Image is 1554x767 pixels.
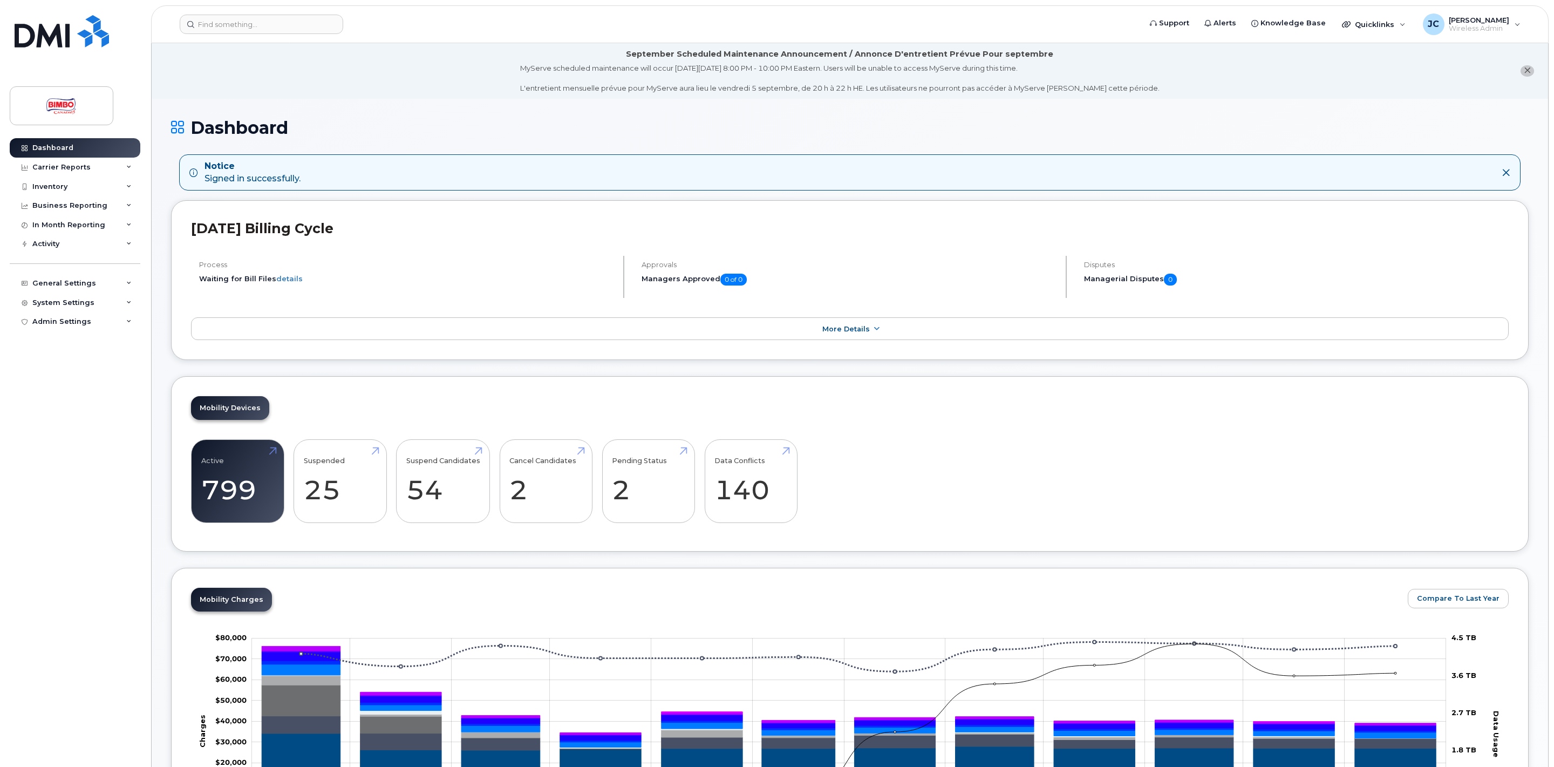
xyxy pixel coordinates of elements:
h2: [DATE] Billing Cycle [191,220,1509,236]
tspan: $80,000 [215,633,247,642]
g: $0 [215,654,247,663]
h4: Approvals [642,261,1057,269]
g: $0 [215,633,247,642]
tspan: $30,000 [215,737,247,746]
div: Signed in successfully. [205,160,301,185]
g: $0 [215,696,247,704]
tspan: $70,000 [215,654,247,663]
strong: Notice [205,160,301,173]
tspan: 3.6 TB [1451,671,1476,680]
tspan: $40,000 [215,716,247,725]
h4: Disputes [1084,261,1509,269]
button: Compare To Last Year [1408,589,1509,608]
span: 0 [1164,274,1177,286]
tspan: 2.7 TB [1451,708,1476,717]
h5: Managerial Disputes [1084,274,1509,286]
a: Mobility Charges [191,588,272,612]
tspan: $20,000 [215,758,247,766]
g: $0 [215,716,247,725]
a: Pending Status 2 [612,446,685,517]
h4: Process [199,261,614,269]
a: Active 799 [201,446,274,517]
h1: Dashboard [171,118,1529,137]
a: Suspend Candidates 54 [406,446,480,517]
a: Data Conflicts 140 [714,446,787,517]
a: details [276,274,303,283]
h5: Managers Approved [642,274,1057,286]
g: $0 [215,737,247,746]
button: close notification [1521,65,1534,77]
a: Cancel Candidates 2 [509,446,582,517]
g: Roaming [262,716,1436,750]
li: Waiting for Bill Files [199,274,614,284]
g: $0 [215,675,247,683]
span: More Details [822,325,870,333]
div: MyServe scheduled maintenance will occur [DATE][DATE] 8:00 PM - 10:00 PM Eastern. Users will be u... [520,63,1160,93]
span: 0 of 0 [720,274,747,286]
tspan: 4.5 TB [1451,633,1476,642]
g: $0 [215,758,247,766]
div: September Scheduled Maintenance Announcement / Annonce D'entretient Prévue Pour septembre [626,49,1053,60]
tspan: $50,000 [215,696,247,704]
tspan: 1.8 TB [1451,745,1476,754]
g: QST [262,646,1436,735]
tspan: Data Usage [1492,711,1501,757]
span: Compare To Last Year [1417,593,1500,603]
tspan: Charges [198,715,207,748]
tspan: $60,000 [215,675,247,683]
a: Mobility Devices [191,396,269,420]
a: Suspended 25 [304,446,377,517]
